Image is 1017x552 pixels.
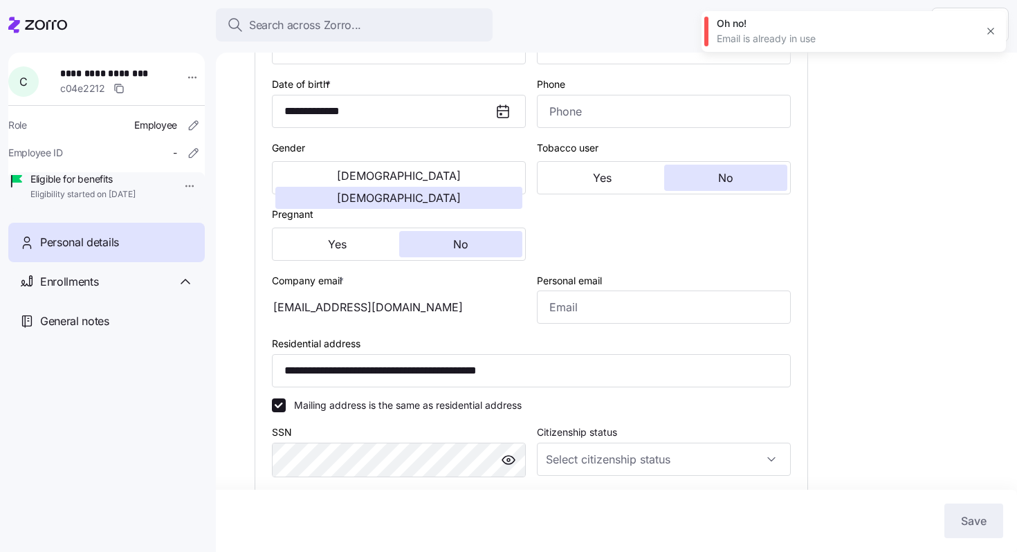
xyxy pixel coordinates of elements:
span: Enrollments [40,273,98,291]
span: Role [8,118,27,132]
input: Email [537,291,791,324]
span: Eligibility started on [DATE] [30,189,136,201]
span: Employee [134,118,177,132]
label: Company email [272,273,347,288]
input: Select citizenship status [537,443,791,476]
label: Citizenship status [537,425,617,440]
label: Residential address [272,336,360,351]
span: Search across Zorro... [249,17,361,34]
input: Phone [537,95,791,128]
label: Pregnant [272,207,313,222]
span: No [453,239,468,250]
span: c04e2212 [60,82,105,95]
span: [DEMOGRAPHIC_DATA] [337,192,461,203]
button: Search across Zorro... [216,8,493,42]
span: - [173,146,177,160]
label: Tobacco user [537,140,598,156]
span: Save [961,513,987,529]
span: Yes [328,239,347,250]
span: General notes [40,313,109,330]
label: Gender [272,140,305,156]
label: SSN [272,425,292,440]
span: No [718,172,733,183]
span: [DEMOGRAPHIC_DATA] [337,170,461,181]
span: Eligible for benefits [30,172,136,186]
span: Yes [593,172,612,183]
label: Date of birth [272,77,333,92]
label: Phone [537,77,565,92]
label: Mailing address is the same as residential address [286,398,522,412]
div: Oh no! [717,17,975,30]
label: Personal email [537,273,602,288]
span: Employee ID [8,146,63,160]
button: Save [944,504,1003,538]
span: Personal details [40,234,119,251]
div: Email is already in use [717,32,975,46]
span: C [19,76,28,87]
